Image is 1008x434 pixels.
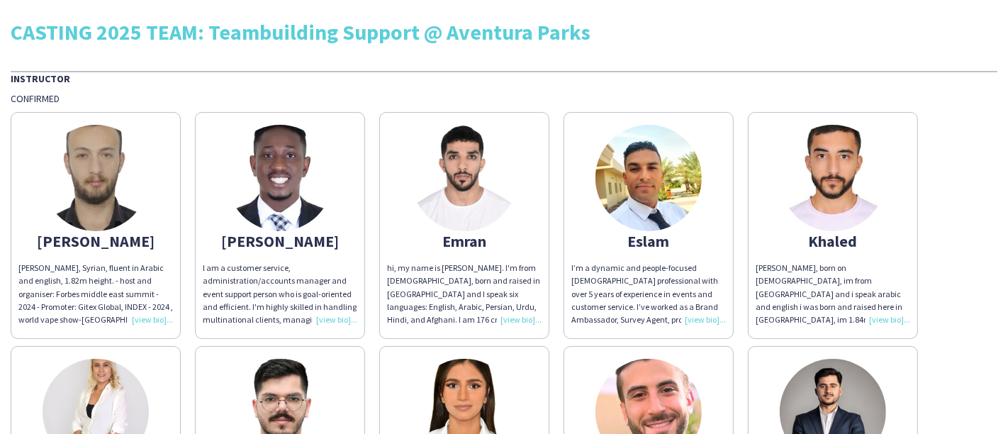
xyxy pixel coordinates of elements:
div: I’m a dynamic and people-focused [DEMOGRAPHIC_DATA] professional with over 5 years of experience ... [571,262,726,326]
div: l am a customer service, administration/accounts manager and event support person who is goal-ori... [203,262,357,326]
img: thumb-673b5b18f2bea.jpeg [780,125,886,231]
div: Emran [387,235,542,247]
div: Instructor [11,71,997,85]
div: [PERSON_NAME], born on [DEMOGRAPHIC_DATA], im from [GEOGRAPHIC_DATA] and i speak arabic and engli... [756,262,910,326]
div: [PERSON_NAME], Syrian, fluent in Arabic and english, 1.82m height. - host and organiser: Forbes m... [18,262,173,326]
div: [PERSON_NAME] [203,235,357,247]
div: [PERSON_NAME] [18,235,173,247]
div: Khaled [756,235,910,247]
div: hi, my name is [PERSON_NAME]. I'm from [DEMOGRAPHIC_DATA], born and raised in [GEOGRAPHIC_DATA] a... [387,262,542,326]
img: thumb-671091bbebc1e.jpg [227,125,333,231]
img: thumb-3e94d1af-ef06-4f3f-8cf4-1f339d65695b.jpg [411,125,517,231]
div: CASTING 2025 TEAM: Teambuilding Support @ Aventura Parks [11,21,997,43]
img: thumb-669784b8bf157.jpg [43,125,149,231]
div: Eslam [571,235,726,247]
div: Confirmed [11,92,997,105]
img: thumb-656f5ffb3884a.jpg [595,125,702,231]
